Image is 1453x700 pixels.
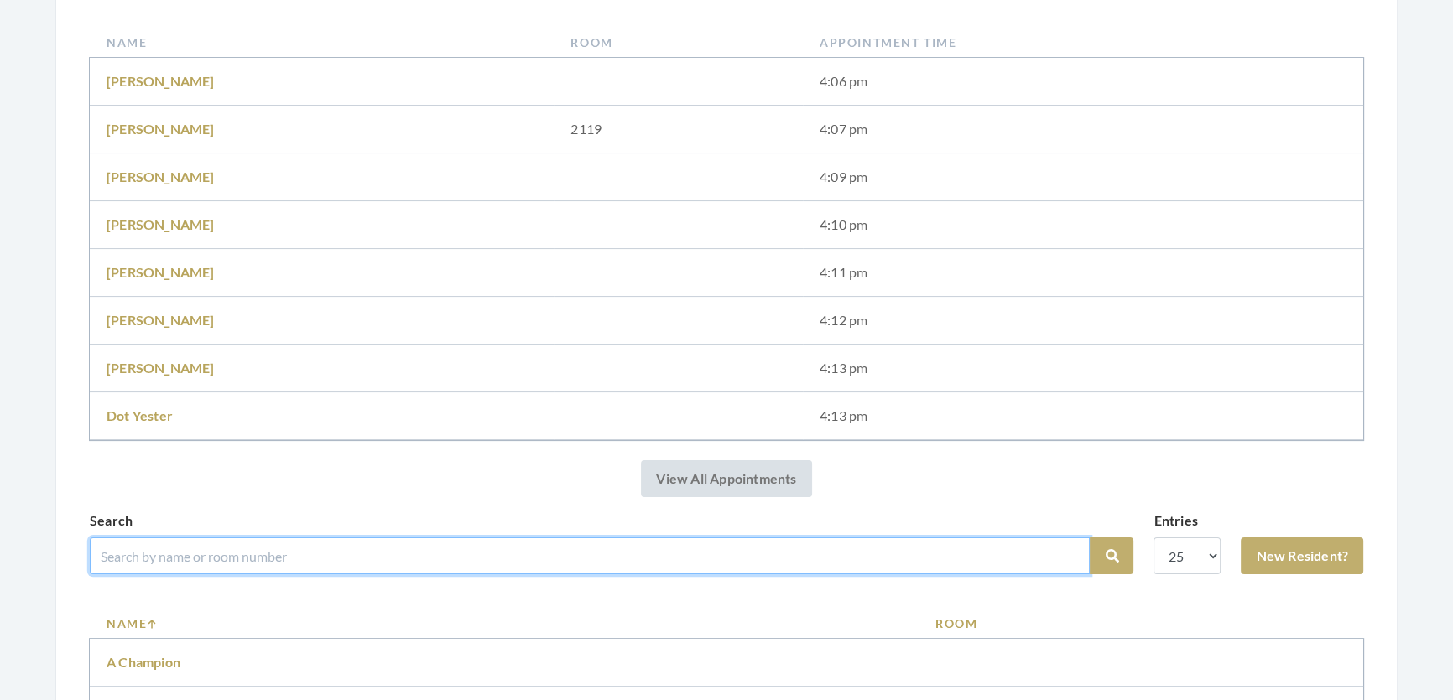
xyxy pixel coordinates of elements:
[90,27,554,58] th: Name
[803,106,1363,153] td: 4:07 pm
[107,614,902,632] a: Name
[554,27,803,58] th: Room
[90,537,1090,574] input: Search by name or room number
[107,407,173,423] a: Dot Yester
[803,345,1363,392] td: 4:13 pm
[803,249,1363,297] td: 4:11 pm
[90,511,133,531] label: Search
[935,614,1346,632] a: Room
[107,264,215,280] a: [PERSON_NAME]
[803,153,1363,201] td: 4:09 pm
[803,201,1363,249] td: 4:10 pm
[107,121,215,137] a: [PERSON_NAME]
[554,106,803,153] td: 2119
[107,73,215,89] a: [PERSON_NAME]
[641,460,811,497] a: View All Appointments
[107,216,215,232] a: [PERSON_NAME]
[803,58,1363,106] td: 4:06 pm
[803,392,1363,440] td: 4:13 pm
[107,360,215,376] a: [PERSON_NAME]
[107,169,215,184] a: [PERSON_NAME]
[803,297,1363,345] td: 4:12 pm
[1241,537,1363,574] a: New Resident?
[1154,511,1197,531] label: Entries
[107,654,180,670] a: A Champion
[107,312,215,328] a: [PERSON_NAME]
[803,27,1363,58] th: Appointment Time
